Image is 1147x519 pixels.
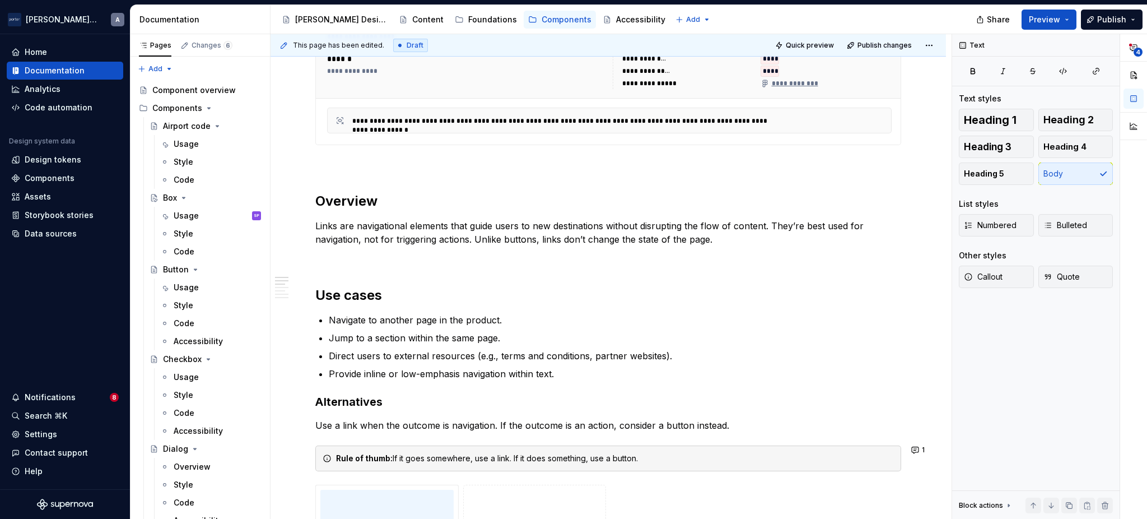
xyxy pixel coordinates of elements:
span: 6 [223,41,232,50]
button: Heading 5 [959,163,1034,185]
a: Storybook stories [7,206,123,224]
div: Style [174,156,193,168]
div: Code automation [25,102,92,113]
button: Quick preview [772,38,839,53]
div: Box [163,192,177,203]
img: f0306bc8-3074-41fb-b11c-7d2e8671d5eb.png [8,13,21,26]
div: [PERSON_NAME] Design [295,14,388,25]
div: Block actions [959,498,1013,513]
button: Help [7,462,123,480]
div: Style [174,479,193,490]
h2: Use cases [315,286,901,304]
div: Assets [25,191,51,202]
a: Usage [156,368,265,386]
div: Text styles [959,93,1001,104]
a: Style [156,296,265,314]
a: Supernova Logo [37,499,93,510]
a: Accessibility [156,422,265,440]
div: Code [174,174,194,186]
div: Other styles [959,250,1006,261]
button: Callout [959,266,1034,288]
div: Documentation [139,14,265,25]
div: List styles [959,198,999,210]
button: Heading 2 [1038,109,1113,131]
div: Block actions [959,501,1003,510]
div: Content [412,14,444,25]
span: Heading 5 [964,168,1004,179]
button: 1 [908,442,930,458]
span: Add [686,15,700,24]
div: Style [174,300,193,311]
span: Preview [1029,14,1060,25]
div: Usage [174,372,199,383]
a: Design tokens [7,151,123,169]
span: Heading 2 [1043,114,1094,126]
span: Publish changes [857,41,912,50]
span: Heading 4 [1043,141,1087,152]
button: Search ⌘K [7,407,123,425]
div: Overview [174,461,211,472]
a: Content [394,11,448,29]
span: Heading 3 [964,141,1011,152]
div: Contact support [25,447,88,458]
a: Box [145,189,265,207]
div: Data sources [25,228,77,239]
button: Publish changes [843,38,917,53]
a: Analytics [7,80,123,98]
button: Numbered [959,214,1034,237]
div: Code [174,497,194,508]
p: Use a link when the outcome is navigation. If the outcome is an action, consider a button instead. [315,419,901,432]
a: Airport code [145,117,265,135]
p: Links are navigational elements that guide users to new destinations without disrupting the flow ... [315,219,901,246]
a: Assets [7,188,123,206]
div: Code [174,407,194,419]
div: Help [25,466,43,477]
div: Accessibility [174,336,223,347]
div: Checkbox [163,354,202,365]
button: Notifications8 [7,388,123,406]
div: Pages [139,41,171,50]
div: Code [174,318,194,329]
div: Components [25,173,74,184]
button: Preview [1022,10,1076,30]
strong: Rule of thumb: [336,453,393,463]
span: 4 [1134,48,1143,57]
div: Settings [25,429,57,440]
a: Settings [7,425,123,443]
a: Code [156,243,265,261]
a: Style [156,225,265,243]
div: If it goes somewhere, use a link. If it does something, use a button. [336,453,894,464]
a: Accessibility [156,332,265,350]
a: Foundations [450,11,521,29]
span: Share [987,14,1010,25]
a: Data sources [7,225,123,243]
button: Publish [1081,10,1143,30]
a: Components [7,169,123,187]
a: Code automation [7,99,123,117]
a: Documentation [7,62,123,80]
span: Callout [964,271,1003,282]
a: Code [156,314,265,332]
div: Button [163,264,189,275]
a: Components [524,11,596,29]
div: Code [174,246,194,257]
a: Code [156,404,265,422]
span: 1 [922,446,925,455]
div: A [115,15,120,24]
button: Heading 1 [959,109,1034,131]
button: [PERSON_NAME] AirlinesA [2,7,128,31]
div: Analytics [25,84,60,95]
div: Home [25,47,47,58]
a: Component overview [134,81,265,99]
p: Navigate to another page in the product. [329,313,901,327]
div: Usage [174,138,199,150]
div: Design system data [9,137,75,146]
a: Checkbox [145,350,265,368]
a: Style [156,476,265,494]
a: Button [145,261,265,279]
div: Changes [192,41,232,50]
button: Contact support [7,444,123,462]
a: Style [156,153,265,171]
h3: Alternatives [315,394,901,410]
button: Heading 4 [1038,136,1113,158]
